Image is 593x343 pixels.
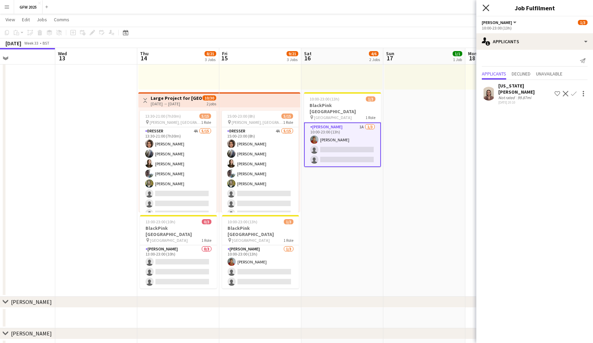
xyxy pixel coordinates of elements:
[304,102,381,115] h3: BlackPink [GEOGRAPHIC_DATA]
[482,71,506,76] span: Applicants
[283,120,293,125] span: 1 Role
[516,95,533,100] div: 99.87mi
[54,16,69,23] span: Comms
[287,51,298,56] span: 9/21
[222,245,299,288] app-card-role: [PERSON_NAME]1/310:00-23:00 (13h)[PERSON_NAME]
[512,71,531,76] span: Declined
[140,225,217,237] h3: BlackPink [GEOGRAPHIC_DATA]
[578,20,588,25] span: 1/3
[140,111,217,212] app-job-card: 13:30-21:00 (7h30m)5/15 [PERSON_NAME], [GEOGRAPHIC_DATA]1 RoleDresser4A5/1513:30-21:00 (7h30m)[PE...
[283,238,293,243] span: 1 Role
[150,120,201,125] span: [PERSON_NAME], [GEOGRAPHIC_DATA]
[498,100,552,105] div: [DATE] 20:10
[151,101,202,106] div: [DATE] → [DATE]
[498,95,516,100] div: Not rated
[150,238,188,243] span: [GEOGRAPHIC_DATA]
[304,92,381,167] app-job-card: 10:00-23:00 (13h)1/3BlackPink [GEOGRAPHIC_DATA] [GEOGRAPHIC_DATA]1 Role[PERSON_NAME]1A1/310:00-23...
[365,115,375,120] span: 1 Role
[303,54,312,62] span: 16
[37,16,47,23] span: Jobs
[386,50,394,57] span: Sun
[222,127,299,290] app-card-role: Dresser4A5/1515:00-23:00 (8h)[PERSON_NAME][PERSON_NAME][PERSON_NAME][PERSON_NAME][PERSON_NAME]
[222,111,299,212] app-job-card: 15:00-23:00 (8h)5/15 [PERSON_NAME], [GEOGRAPHIC_DATA]1 RoleDresser4A5/1515:00-23:00 (8h)[PERSON_N...
[482,25,588,31] div: 10:00-23:00 (13h)
[11,298,52,305] div: [PERSON_NAME]
[385,54,394,62] span: 17
[482,20,518,25] button: [PERSON_NAME]
[232,120,283,125] span: [PERSON_NAME], [GEOGRAPHIC_DATA]
[221,54,228,62] span: 15
[284,219,293,224] span: 1/3
[34,15,50,24] a: Jobs
[482,20,512,25] span: Seamster
[57,54,67,62] span: 13
[453,57,462,62] div: 1 Job
[222,225,299,237] h3: BlackPink [GEOGRAPHIC_DATA]
[468,50,477,57] span: Mon
[140,215,217,288] app-job-card: 13:00-23:00 (10h)0/3BlackPink [GEOGRAPHIC_DATA] [GEOGRAPHIC_DATA]1 Role[PERSON_NAME]0/313:00-23:0...
[366,96,375,102] span: 1/3
[498,83,552,95] div: [US_STATE][PERSON_NAME]
[304,122,381,167] app-card-role: [PERSON_NAME]1A1/310:00-23:00 (13h)[PERSON_NAME]
[151,95,202,101] h3: Large Project for [GEOGRAPHIC_DATA], [PERSON_NAME], [GEOGRAPHIC_DATA]
[146,219,175,224] span: 13:00-23:00 (10h)
[310,96,339,102] span: 10:00-23:00 (13h)
[202,219,211,224] span: 0/3
[536,71,562,76] span: Unavailable
[205,57,216,62] div: 3 Jobs
[369,57,380,62] div: 2 Jobs
[139,54,149,62] span: 14
[11,330,52,337] div: [PERSON_NAME]
[5,16,15,23] span: View
[43,40,49,46] div: BST
[201,120,211,125] span: 1 Role
[476,3,593,12] h3: Job Fulfilment
[145,114,181,119] span: 13:30-21:00 (7h30m)
[314,115,352,120] span: [GEOGRAPHIC_DATA]
[140,245,217,288] app-card-role: [PERSON_NAME]0/313:00-23:00 (10h)
[287,57,298,62] div: 3 Jobs
[476,33,593,50] div: Applicants
[228,219,257,224] span: 10:00-23:00 (13h)
[19,15,33,24] a: Edit
[222,215,299,288] app-job-card: 10:00-23:00 (13h)1/3BlackPink [GEOGRAPHIC_DATA] [GEOGRAPHIC_DATA]1 Role[PERSON_NAME]1/310:00-23:0...
[222,50,228,57] span: Fri
[232,238,270,243] span: [GEOGRAPHIC_DATA]
[467,54,477,62] span: 18
[281,114,293,119] span: 5/15
[199,114,211,119] span: 5/15
[227,114,255,119] span: 15:00-23:00 (8h)
[205,51,216,56] span: 8/21
[51,15,72,24] a: Comms
[14,0,43,14] button: GFW 2025
[140,50,149,57] span: Thu
[22,16,30,23] span: Edit
[207,100,216,106] div: 2 jobs
[201,238,211,243] span: 1 Role
[58,50,67,57] span: Wed
[5,40,21,47] div: [DATE]
[304,50,312,57] span: Sat
[140,127,217,290] app-card-role: Dresser4A5/1513:30-21:00 (7h30m)[PERSON_NAME][PERSON_NAME][PERSON_NAME][PERSON_NAME][PERSON_NAME]
[3,15,18,24] a: View
[453,51,462,56] span: 1/1
[23,40,40,46] span: Week 33
[202,95,216,100] span: 10/30
[369,51,379,56] span: 4/6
